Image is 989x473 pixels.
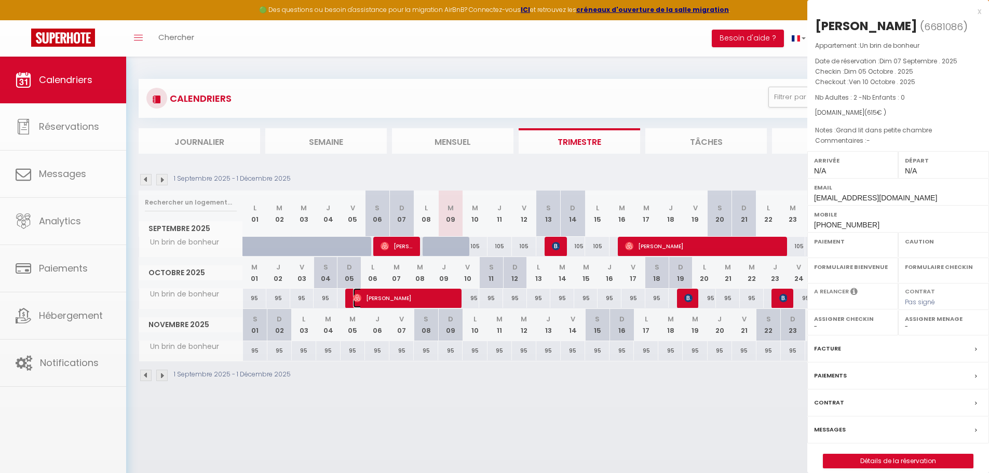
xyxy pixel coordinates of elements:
span: ( € ) [864,108,886,117]
label: Contrat [905,287,935,294]
span: Ven 10 Octobre . 2025 [849,77,915,86]
label: Email [814,182,982,193]
div: [PERSON_NAME] [815,18,917,34]
p: Checkin : [815,66,981,77]
span: Grand lit dans petite chambre [836,126,932,134]
span: 6681086 [924,20,963,33]
label: Caution [905,236,982,247]
p: Notes : [815,125,981,136]
label: Formulaire Checkin [905,262,982,272]
span: Nb Adultes : 2 - [815,93,905,102]
span: ( ) [920,19,968,34]
label: Formulaire Bienvenue [814,262,891,272]
label: Arrivée [814,155,891,166]
label: Mobile [814,209,982,220]
label: Contrat [814,397,844,408]
span: Nb Enfants : 0 [862,93,905,102]
span: N/A [905,167,917,175]
span: [PHONE_NUMBER] [814,221,879,229]
label: A relancer [814,287,849,296]
span: Un brin de bonheur [860,41,919,50]
p: Date de réservation : [815,56,981,66]
label: Assigner Menage [905,314,982,324]
button: Ouvrir le widget de chat LiveChat [8,4,39,35]
div: x [807,5,981,18]
span: Dim 07 Septembre . 2025 [879,57,957,65]
button: Détails de la réservation [823,454,973,468]
i: Sélectionner OUI si vous souhaiter envoyer les séquences de messages post-checkout [850,287,858,299]
label: Paiement [814,236,891,247]
span: 615 [867,108,877,117]
a: Détails de la réservation [823,454,973,468]
span: Pas signé [905,298,935,306]
label: Facture [814,343,841,354]
span: [EMAIL_ADDRESS][DOMAIN_NAME] [814,194,937,202]
p: Commentaires : [815,136,981,146]
label: Messages [814,424,846,435]
span: N/A [814,167,826,175]
label: Assigner Checkin [814,314,891,324]
p: Appartement : [815,40,981,51]
span: Dim 05 Octobre . 2025 [844,67,913,76]
label: Départ [905,155,982,166]
div: [DOMAIN_NAME] [815,108,981,118]
label: Paiements [814,370,847,381]
p: Checkout : [815,77,981,87]
span: - [866,136,870,145]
